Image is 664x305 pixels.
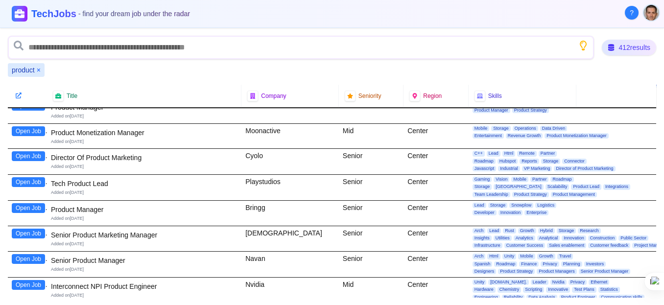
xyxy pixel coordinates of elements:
[538,228,555,234] span: Hybrid
[473,261,493,267] span: Spanish
[473,254,486,259] span: Arch
[530,177,549,182] span: Partner
[488,203,508,208] span: Storage
[51,241,237,247] div: Added on [DATE]
[511,177,528,182] span: Mobile
[487,228,501,234] span: Lead
[557,254,573,259] span: Travel
[67,92,77,100] span: Title
[494,184,544,189] span: [GEOGRAPHIC_DATA]
[473,159,496,164] span: Roadmap
[537,254,555,259] span: Growth
[498,166,520,171] span: Industrial
[498,159,518,164] span: Hubspot
[502,295,525,300] span: Reliability
[540,126,568,131] span: Data Driven
[554,166,615,171] span: Director of Product Marketing
[488,92,502,100] span: Skills
[526,295,557,300] span: Data Analysis
[514,235,535,241] span: Analytics
[339,124,403,149] div: Mid
[473,243,502,248] span: Infrastructure
[241,124,339,149] div: Moonactive
[522,166,552,171] span: VP Marketing
[541,261,559,267] span: Privacy
[517,151,537,156] span: Remote
[261,92,286,100] span: Company
[506,133,543,139] span: Revenue Growth
[494,235,512,241] span: Utilities
[51,153,237,163] div: Director Of Product Marketing
[561,261,582,267] span: Planning
[339,149,403,174] div: Senior
[403,175,468,200] div: Center
[643,5,659,21] img: User avatar
[473,151,485,156] span: C++
[512,108,549,113] span: Product Strategy
[487,254,500,259] span: Html
[494,261,517,267] span: Roadmap
[630,8,634,18] span: ?
[241,98,339,123] div: Moonactive
[473,269,497,274] span: Designers
[518,228,536,234] span: Growth
[512,192,549,197] span: Product Strategy
[488,280,529,285] span: [DOMAIN_NAME].
[589,280,609,285] span: Ethernet
[423,92,442,100] span: Region
[473,280,487,285] span: Unity
[473,166,497,171] span: Javascript
[339,226,403,252] div: Senior
[12,203,45,213] button: Open Job
[12,280,45,290] button: Open Job
[339,201,403,226] div: Senior
[51,164,237,170] div: Added on [DATE]
[562,159,587,164] span: Connector
[51,139,237,145] div: Added on [DATE]
[473,235,492,241] span: Insights
[473,203,486,208] span: Lead
[571,184,601,189] span: Product Lead
[12,229,45,238] button: Open Job
[403,278,468,303] div: Center
[598,287,620,292] span: Statistics
[494,177,509,182] span: Vision
[539,151,557,156] span: Partner
[339,175,403,200] div: Senior
[241,278,339,303] div: Nvidia
[403,98,468,123] div: Center
[473,126,490,131] span: Mobile
[51,128,237,138] div: Product Monetization Manager
[559,295,597,300] span: Product Engineer
[403,149,468,174] div: Center
[51,230,237,240] div: Senior Product Marketing Manager
[498,269,535,274] span: Product Strategy
[339,278,403,303] div: Mid
[498,210,523,215] span: Innovation
[584,261,606,267] span: Investors
[618,235,648,241] span: Public Sector
[547,243,586,248] span: Sales enablement
[241,252,339,277] div: Navan
[537,235,560,241] span: Analytical
[12,254,45,264] button: Open Job
[31,7,190,21] h1: TechJobs
[518,254,535,259] span: Mobile
[487,151,500,156] span: Lead
[12,177,45,187] button: Open Job
[491,126,511,131] span: Storage
[588,243,630,248] span: Customer feedback
[550,177,573,182] span: Roadmap
[473,287,496,292] span: Hardware
[578,41,588,50] button: Show search tips
[473,184,492,189] span: Storage
[546,287,570,292] span: Innovative
[51,113,237,119] div: Added on [DATE]
[504,243,545,248] span: Customer Success
[642,4,660,22] button: User menu
[51,205,237,214] div: Product Manager
[51,282,237,291] div: Interconnect NPI Product Engineer
[473,192,510,197] span: Team Leadership
[579,269,631,274] span: Senior Product Manager
[545,133,609,139] span: Product Monetization Manager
